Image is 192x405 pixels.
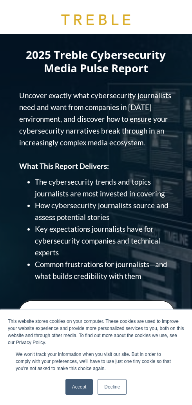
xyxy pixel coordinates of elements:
a: Accept [65,379,93,395]
span: Common frustrations for journalists—and what builds credibility with them [35,260,167,280]
span: The cybersecurity trends and topics journalists are most invested in covering [35,177,165,198]
div: This website stores cookies on your computer. These cookies are used to improve your website expe... [8,318,184,346]
span: Key expectations journalists have for cybersecurity companies and technical experts [35,224,160,257]
p: We won't track your information when you visit our site. But in order to comply with your prefere... [16,351,176,372]
span: How cybersecurity journalists source and assess potential stories [35,201,168,222]
span: Uncover exactly what cybersecurity journalists need and want from companies in [DATE] environment... [19,91,171,147]
a: Decline [98,379,127,395]
span: 2025 Treble Cybersecurity Media Pulse Report [26,47,166,75]
strong: What This Report Delivers: [19,161,109,170]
